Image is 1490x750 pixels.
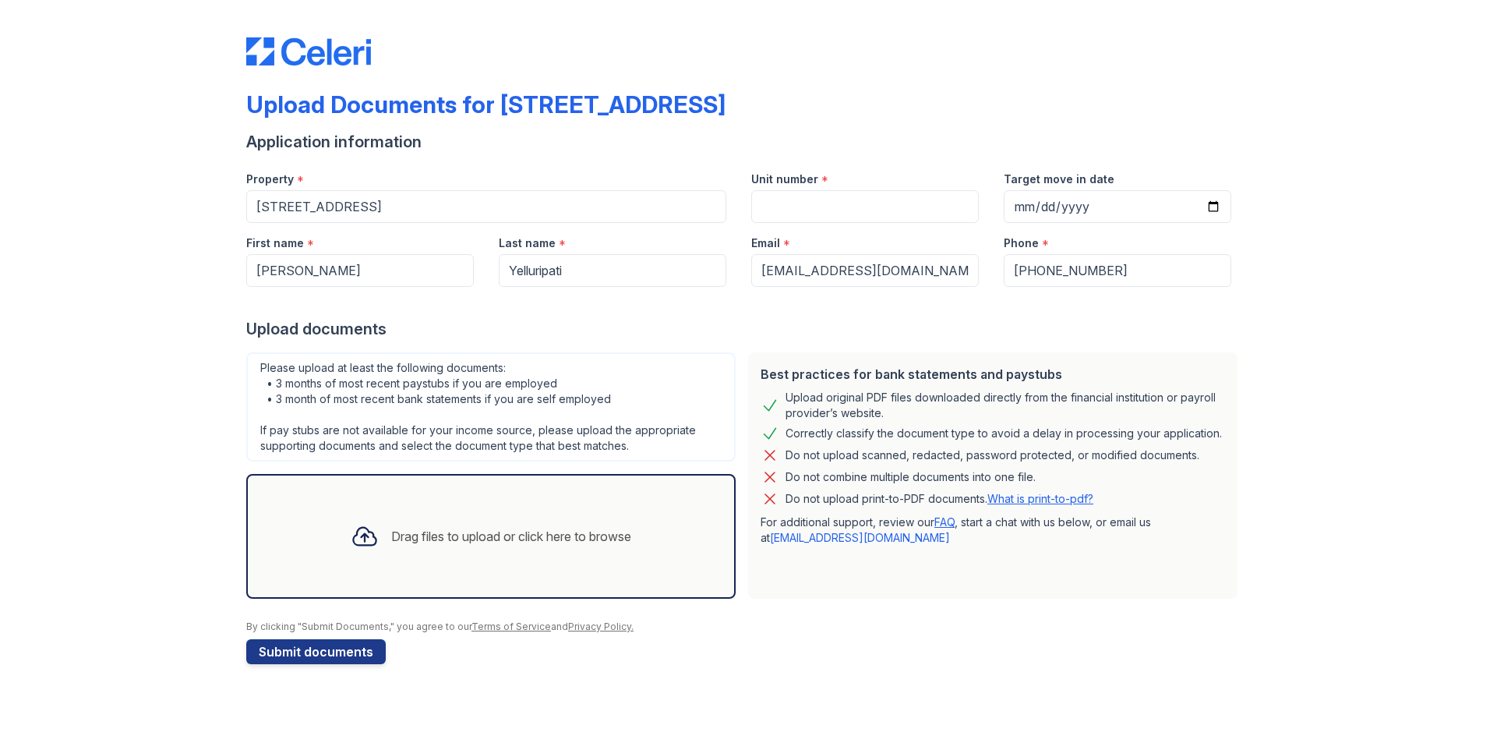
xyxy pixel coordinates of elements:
[246,131,1244,153] div: Application information
[751,235,780,251] label: Email
[246,639,386,664] button: Submit documents
[770,531,950,544] a: [EMAIL_ADDRESS][DOMAIN_NAME]
[786,491,1093,507] p: Do not upload print-to-PDF documents.
[786,446,1199,465] div: Do not upload scanned, redacted, password protected, or modified documents.
[246,352,736,462] div: Please upload at least the following documents: • 3 months of most recent paystubs if you are emp...
[761,365,1225,384] div: Best practices for bank statements and paystubs
[786,424,1222,443] div: Correctly classify the document type to avoid a delay in processing your application.
[786,468,1036,486] div: Do not combine multiple documents into one file.
[246,90,726,119] div: Upload Documents for [STREET_ADDRESS]
[1004,172,1114,187] label: Target move in date
[499,235,556,251] label: Last name
[391,527,631,546] div: Drag files to upload or click here to browse
[246,37,371,65] img: CE_Logo_Blue-a8612792a0a2168367f1c8372b55b34899dd931a85d93a1a3d3e32e68fde9ad4.png
[987,492,1093,505] a: What is print-to-pdf?
[1004,235,1039,251] label: Phone
[934,515,955,529] a: FAQ
[246,172,294,187] label: Property
[568,621,634,632] a: Privacy Policy.
[786,390,1225,421] div: Upload original PDF files downloaded directly from the financial institution or payroll provider’...
[246,318,1244,340] div: Upload documents
[246,235,304,251] label: First name
[751,172,818,187] label: Unit number
[246,621,1244,633] div: By clicking "Submit Documents," you agree to our and
[761,515,1225,546] p: For additional support, review our , start a chat with us below, or email us at
[471,621,551,632] a: Terms of Service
